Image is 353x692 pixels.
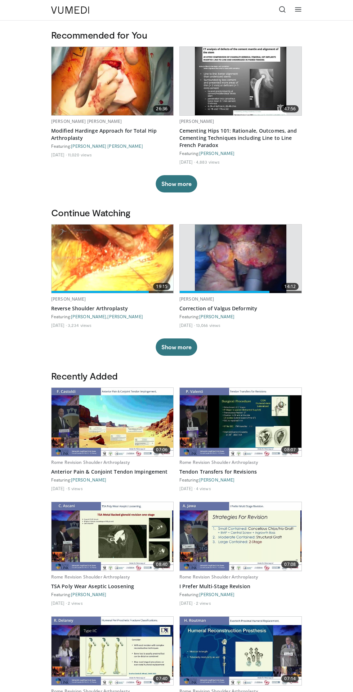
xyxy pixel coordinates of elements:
[179,314,302,319] div: Featuring:
[179,118,214,124] a: [PERSON_NAME]
[51,314,174,319] div: Featuring: ,
[281,561,299,568] span: 07:08
[51,6,89,14] img: VuMedi Logo
[52,225,173,293] img: f3a406a4-55d5-4023-a056-7f4b6caa9e8b.620x360_q85_upscale.jpg
[153,561,170,568] span: 08:40
[52,502,173,571] a: 08:40
[199,592,234,597] a: [PERSON_NAME]
[199,151,234,156] a: [PERSON_NAME]
[51,468,174,475] a: Anterior Pain & Conjoint Tendon Impingement
[52,502,173,571] img: b9682281-d191-4971-8e2c-52cd21f8feaa.620x360_q85_upscale.jpg
[179,477,302,483] div: Featuring:
[51,322,67,328] li: [DATE]
[179,600,195,606] li: [DATE]
[68,600,83,606] li: 2 views
[71,592,106,597] a: [PERSON_NAME]
[156,338,197,356] button: Show more
[51,305,174,312] a: Reverse Shoulder Arthroplasty
[180,225,301,293] a: 14:12
[68,322,91,328] li: 3,234 views
[179,322,195,328] li: [DATE]
[199,477,234,482] a: [PERSON_NAME]
[52,388,173,456] a: 07:06
[196,600,211,606] li: 2 views
[179,459,258,465] a: Rome Revision Shoulder Arthroplasty
[52,388,173,456] img: 8037028b-5014-4d38-9a8c-71d966c81743.620x360_q85_upscale.jpg
[51,459,130,465] a: Rome Revision Shoulder Arthroplasty
[179,468,302,475] a: Tendon Transfers for Revisions
[68,485,83,491] li: 5 views
[195,225,286,293] img: 130039_0001_1.png.620x360_q85_upscale.jpg
[153,675,170,682] span: 07:40
[52,47,173,115] img: e4f4e4a0-26bd-4e35-9fbb-bdfac94fc0d8.620x360_q85_upscale.jpg
[180,502,301,571] a: 07:08
[180,502,301,571] img: a3fe917b-418f-4b37-ad2e-b0d12482d850.620x360_q85_upscale.jpg
[156,175,197,192] button: Show more
[51,477,174,483] div: Featuring:
[179,485,195,491] li: [DATE]
[51,207,302,218] h3: Continue Watching
[196,159,220,165] li: 4,883 views
[179,583,302,590] a: I Prefer Multi-Stage Revision
[196,322,220,328] li: 13,066 views
[52,617,173,685] img: c89197b7-361e-43d5-a86e-0b48a5cfb5ba.620x360_q85_upscale.jpg
[281,283,299,290] span: 14:12
[51,296,86,302] a: [PERSON_NAME]
[281,105,299,112] span: 47:56
[195,47,286,115] img: b58c57b4-9187-4c70-8783-e4f7a92b96ca.620x360_q85_upscale.jpg
[51,485,67,491] li: [DATE]
[180,388,301,456] a: 08:07
[180,617,301,685] img: 3d690308-9757-4d1f-b0cf-d2daa646b20c.620x360_q85_upscale.jpg
[68,152,92,158] li: 11,020 views
[179,150,302,156] div: Featuring:
[51,127,174,142] a: Modified Hardinge Approach for Total Hip Arthroplasty
[179,574,258,580] a: Rome Revision Shoulder Arthroplasty
[52,225,173,293] a: 19:15
[51,370,302,382] h3: Recently Added
[51,152,67,158] li: [DATE]
[52,47,173,115] a: 26:36
[281,446,299,453] span: 08:07
[51,143,174,149] div: Featuring:
[153,283,170,290] span: 19:15
[179,127,302,149] a: Cementing Hips 101: Rationale, Outcomes, and Cementing Techniques including Line to Line French P...
[281,675,299,682] span: 07:14
[71,143,143,148] a: [PERSON_NAME] [PERSON_NAME]
[180,47,301,115] a: 47:56
[71,314,106,319] a: [PERSON_NAME]
[51,118,122,124] a: [PERSON_NAME] [PERSON_NAME]
[199,314,234,319] a: [PERSON_NAME]
[71,477,106,482] a: [PERSON_NAME]
[107,314,143,319] a: [PERSON_NAME]
[153,446,170,453] span: 07:06
[180,617,301,685] a: 07:14
[153,105,170,112] span: 26:36
[179,305,302,312] a: Correction of Valgus Deformity
[51,600,67,606] li: [DATE]
[51,591,174,597] div: Featuring:
[196,485,211,491] li: 4 views
[51,29,302,41] h3: Recommended for You
[179,159,195,165] li: [DATE]
[179,296,214,302] a: [PERSON_NAME]
[51,574,130,580] a: Rome Revision Shoulder Arthroplasty
[51,583,174,590] a: TSA Poly Wear Aseptic Loosening
[180,388,301,456] img: f121adf3-8f2a-432a-ab04-b981073a2ae5.620x360_q85_upscale.jpg
[52,617,173,685] a: 07:40
[179,591,302,597] div: Featuring:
